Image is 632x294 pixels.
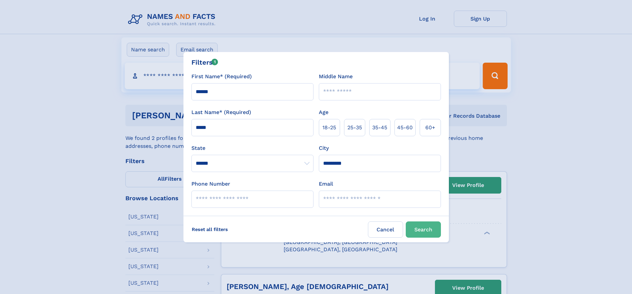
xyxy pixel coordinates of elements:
[319,108,328,116] label: Age
[347,124,362,132] span: 25‑35
[368,221,403,238] label: Cancel
[397,124,413,132] span: 45‑60
[372,124,387,132] span: 35‑45
[425,124,435,132] span: 60+
[319,180,333,188] label: Email
[319,73,353,81] label: Middle Name
[406,221,441,238] button: Search
[191,57,218,67] div: Filters
[187,221,232,237] label: Reset all filters
[191,180,230,188] label: Phone Number
[322,124,336,132] span: 18‑25
[191,144,314,152] label: State
[191,108,251,116] label: Last Name* (Required)
[191,73,252,81] label: First Name* (Required)
[319,144,329,152] label: City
